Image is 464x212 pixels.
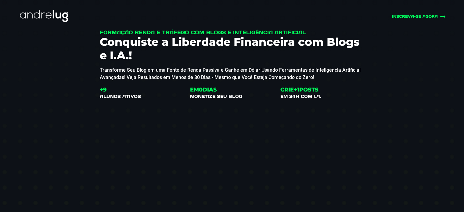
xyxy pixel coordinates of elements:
div: + [100,86,141,94]
span: 9 [103,86,107,93]
h1: Formação Renda e Tráfego com Blogs e Inteligência Artificial [100,30,365,35]
span: 0 [199,86,203,93]
span: 1 [297,86,299,93]
h4: ALUNOS ativos [100,94,141,99]
h4: MONETIZE SEU BLOG [190,94,243,99]
h3: Conquiste a Liberdade Financeira com Blogs e I.A.! [100,35,365,62]
p: Transforme Seu Blog em uma Fonte de Renda Passiva e Ganhe em Dólar Usando Ferramentas de Inteligê... [100,66,365,81]
h4: EM 24H COM I.A. [280,94,321,99]
div: EM DIAS [190,86,243,94]
a: INSCREVA-SE AGORA [315,14,446,20]
div: CRIE+ POSTS [280,86,321,94]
